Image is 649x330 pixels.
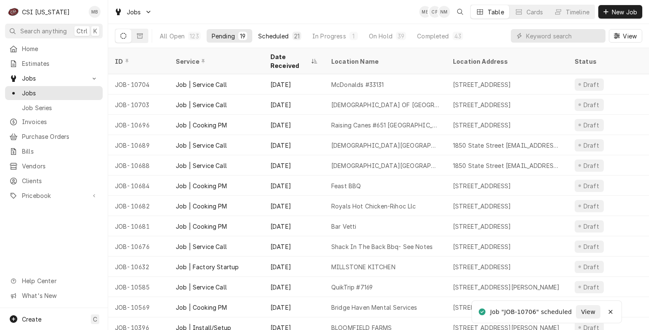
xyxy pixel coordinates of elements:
[176,141,227,150] div: Job | Service Call
[264,74,324,95] div: [DATE]
[5,159,103,173] a: Vendors
[22,89,98,97] span: Jobs
[331,80,384,89] div: McDonalds #33131
[351,32,356,41] div: 1
[22,276,98,285] span: Help Center
[369,32,393,41] div: On Hold
[108,297,169,317] div: JOB-10569
[176,181,227,190] div: Job | Cooking PM
[264,95,324,115] div: [DATE]
[176,57,255,66] div: Service
[566,8,589,16] div: Timeline
[5,289,103,303] a: Go to What's New
[22,191,86,200] span: Pricebook
[5,86,103,100] a: Jobs
[264,176,324,196] div: [DATE]
[22,316,41,323] span: Create
[190,32,199,41] div: 123
[526,29,601,43] input: Keyword search
[598,5,642,19] button: New Job
[5,274,103,288] a: Go to Help Center
[331,202,416,211] div: Royals Hot Chicken-Rihoc Llc
[264,297,324,317] div: [DATE]
[488,8,504,16] div: Table
[621,32,638,41] span: View
[264,216,324,236] div: [DATE]
[331,121,439,130] div: Raising Canes #651 [GEOGRAPHIC_DATA]
[582,283,600,292] div: Draft
[582,141,600,150] div: Draft
[453,222,511,231] div: [STREET_ADDRESS]
[22,74,86,83] span: Jobs
[22,132,98,141] span: Purchase Orders
[453,161,561,170] div: 1850 State Street [EMAIL_ADDRESS][DOMAIN_NAME], [GEOGRAPHIC_DATA]
[582,222,600,231] div: Draft
[331,222,356,231] div: Bar Vetti
[20,27,67,35] span: Search anything
[582,202,600,211] div: Draft
[22,103,98,112] span: Job Series
[264,155,324,176] div: [DATE]
[76,27,87,35] span: Ctrl
[453,181,511,190] div: [STREET_ADDRESS]
[417,32,449,41] div: Completed
[93,27,97,35] span: K
[108,196,169,216] div: JOB-10682
[609,29,642,43] button: View
[5,71,103,85] a: Go to Jobs
[127,8,141,16] span: Jobs
[108,95,169,115] div: JOB-10703
[108,216,169,236] div: JOB-10681
[264,135,324,155] div: [DATE]
[331,242,433,251] div: Shack In The Back Bbq- See Notes
[582,161,600,170] div: Draft
[108,135,169,155] div: JOB-10689
[108,277,169,297] div: JOB-10585
[454,32,461,41] div: 43
[176,303,227,312] div: Job | Cooking PM
[212,32,235,41] div: Pending
[453,5,467,19] button: Open search
[176,161,227,170] div: Job | Service Call
[22,176,98,185] span: Clients
[115,57,161,66] div: ID
[5,189,103,203] a: Go to Pricebook
[89,6,101,18] div: MB
[5,101,103,115] a: Job Series
[582,121,600,130] div: Draft
[264,115,324,135] div: [DATE]
[93,315,97,324] span: C
[331,57,438,66] div: Location Name
[398,32,404,41] div: 39
[22,59,98,68] span: Estimates
[312,32,346,41] div: In Progress
[264,196,324,216] div: [DATE]
[453,202,511,211] div: [STREET_ADDRESS]
[5,144,103,158] a: Bills
[176,283,227,292] div: Job | Service Call
[264,257,324,277] div: [DATE]
[264,236,324,257] div: [DATE]
[176,222,227,231] div: Job | Cooking PM
[240,32,245,41] div: 19
[22,44,98,53] span: Home
[176,80,227,89] div: Job | Service Call
[331,262,395,271] div: MILLSTONE KITCHEN
[5,174,103,188] a: Clients
[108,74,169,95] div: JOB-10704
[22,8,70,16] div: CSI [US_STATE]
[108,155,169,176] div: JOB-10688
[610,8,639,16] span: New Job
[5,57,103,70] a: Estimates
[429,6,441,18] div: Craig Pierce's Avatar
[8,6,19,18] div: C
[453,242,511,251] div: [STREET_ADDRESS]
[176,121,227,130] div: Job | Cooking PM
[453,100,511,109] div: [STREET_ADDRESS]
[8,6,19,18] div: CSI Kentucky's Avatar
[22,291,98,300] span: What's New
[429,6,441,18] div: CP
[582,262,600,271] div: Draft
[264,277,324,297] div: [DATE]
[331,303,417,312] div: Bridge Haven Mental Services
